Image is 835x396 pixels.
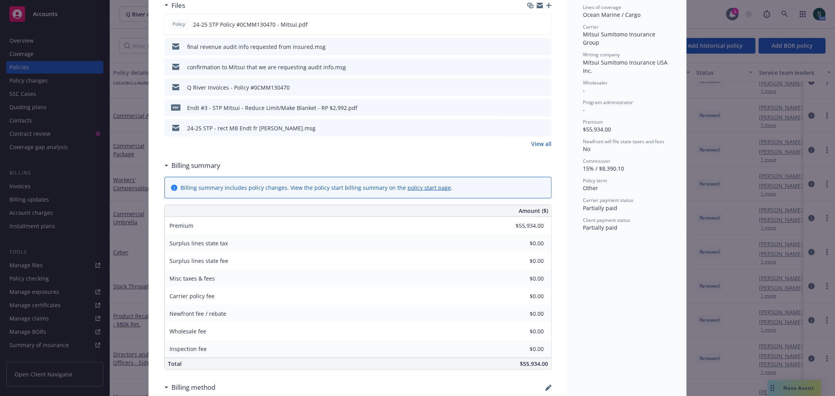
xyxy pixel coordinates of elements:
[170,328,206,335] span: Wholesale fee
[583,23,599,30] span: Carrier
[408,184,451,191] a: policy start page
[520,360,548,367] span: $55,934.00
[171,21,187,28] span: Policy
[171,104,180,110] span: pdf
[498,238,548,249] input: 0.00
[529,63,535,71] button: download file
[193,20,308,29] span: 24-25 STP Policy #0CMM130470 - Mitsui.pdf
[583,184,598,192] span: Other
[541,124,548,132] button: preview file
[171,0,185,11] h3: Files
[170,310,226,317] span: Newfront fee / rebate
[170,292,215,300] span: Carrier policy fee
[583,217,630,223] span: Client payment status
[171,382,215,392] h3: Billing method
[498,308,548,320] input: 0.00
[583,119,603,125] span: Premium
[541,63,548,71] button: preview file
[498,273,548,284] input: 0.00
[187,63,346,71] div: confirmation to Mitsui that we are requesting audit info.msg
[187,124,316,132] div: 24-25 STP - rect MB Endt fr [PERSON_NAME].msg
[498,220,548,232] input: 0.00
[541,20,548,29] button: preview file
[168,360,182,367] span: Total
[164,382,215,392] div: Billing method
[187,83,290,92] div: Q River Invoices - Policy #0CMM130470
[583,165,624,172] span: 15% / $8,390.10
[583,59,669,74] span: Mitsui Sumitomo Insurance USA Inc.
[541,83,548,92] button: preview file
[187,43,326,51] div: final revenue audit info requested from insured.msg
[498,343,548,355] input: 0.00
[164,0,185,11] div: Files
[171,160,220,171] h3: Billing summary
[583,4,621,11] span: Lines of coverage
[170,239,228,247] span: Surplus lines state tax
[187,104,357,112] div: Endt #3 - STP Mitsui - Reduce Limit/Make Blanket - RP $2,992.pdf
[583,31,657,46] span: Mitsui Sumitomo Insurance Group
[583,138,664,145] span: Newfront will file state taxes and fees
[498,255,548,267] input: 0.00
[529,43,535,51] button: download file
[583,126,611,133] span: $55,934.00
[583,106,585,113] span: -
[170,222,193,229] span: Premium
[541,43,548,51] button: preview file
[583,204,617,212] span: Partially paid
[583,177,607,184] span: Policy term
[164,160,220,171] div: Billing summary
[583,145,590,153] span: No
[170,345,207,353] span: Inspection fee
[583,86,585,94] span: -
[180,184,453,192] div: Billing summary includes policy changes. View the policy start billing summary on the .
[519,207,548,215] span: Amount ($)
[583,51,620,58] span: Writing company
[583,99,633,106] span: Program administrator
[170,275,215,282] span: Misc taxes & fees
[498,326,548,337] input: 0.00
[583,224,617,231] span: Partially paid
[531,140,552,148] a: View all
[498,290,548,302] input: 0.00
[529,124,535,132] button: download file
[170,257,228,265] span: Surplus lines state fee
[583,11,671,19] div: Ocean Marine / Cargo
[529,83,535,92] button: download file
[583,197,633,203] span: Carrier payment status
[541,104,548,112] button: preview file
[583,158,610,164] span: Commission
[583,79,608,86] span: Wholesaler
[529,104,535,112] button: download file
[528,20,535,29] button: download file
